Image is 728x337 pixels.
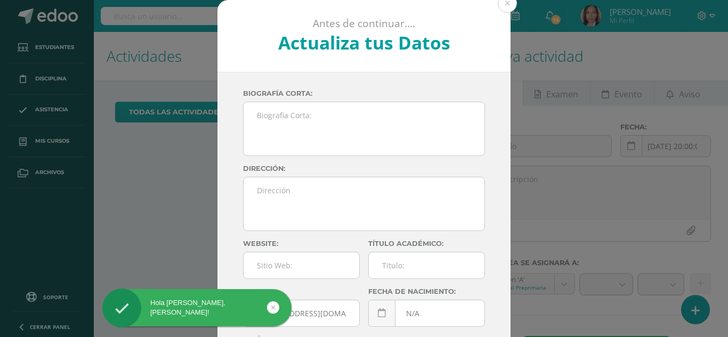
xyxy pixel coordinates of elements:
p: Antes de continuar.... [246,17,482,30]
h2: Actualiza tus Datos [246,30,482,55]
label: Fecha de nacimiento: [368,287,485,295]
input: Sitio Web: [244,252,359,278]
label: Dirección: [243,165,485,172]
label: Email: [243,287,360,295]
div: Hola [PERSON_NAME], [PERSON_NAME]! [102,298,292,317]
label: Título académico: [368,240,485,248]
input: Fecha de Nacimiento: [369,300,484,326]
label: Website: [243,240,360,248]
label: Biografía corta: [243,89,485,97]
input: Titulo: [369,252,484,278]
